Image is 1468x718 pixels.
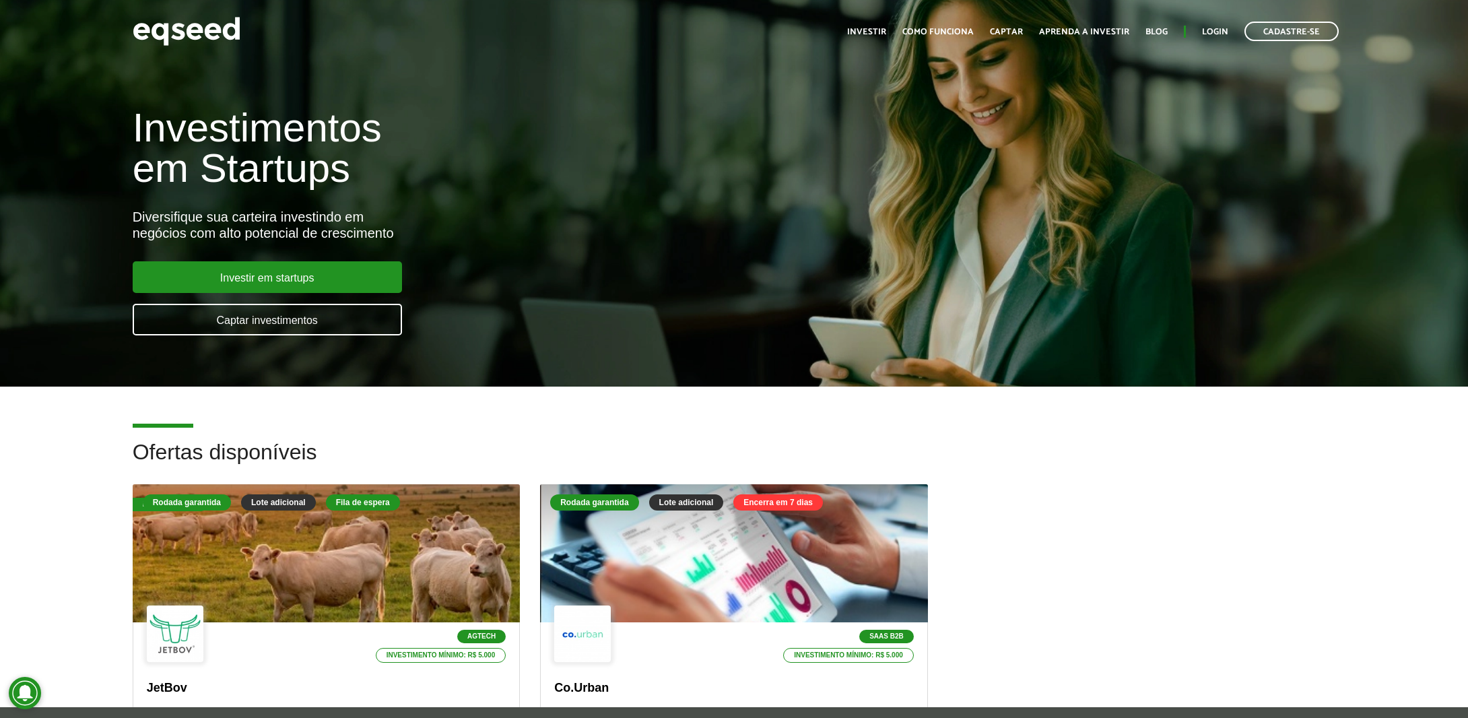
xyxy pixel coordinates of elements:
[147,681,506,696] p: JetBov
[902,28,974,36] a: Como funciona
[376,648,506,663] p: Investimento mínimo: R$ 5.000
[990,28,1023,36] a: Captar
[241,494,316,511] div: Lote adicional
[1145,28,1168,36] a: Blog
[554,681,914,696] p: Co.Urban
[550,494,638,511] div: Rodada garantida
[783,648,914,663] p: Investimento mínimo: R$ 5.000
[326,494,400,511] div: Fila de espera
[1039,28,1129,36] a: Aprenda a investir
[1244,22,1339,41] a: Cadastre-se
[133,209,846,241] div: Diversifique sua carteira investindo em negócios com alto potencial de crescimento
[133,108,846,189] h1: Investimentos em Startups
[143,494,231,511] div: Rodada garantida
[859,630,914,643] p: SaaS B2B
[457,630,506,643] p: Agtech
[1202,28,1228,36] a: Login
[649,494,724,511] div: Lote adicional
[133,304,402,335] a: Captar investimentos
[133,13,240,49] img: EqSeed
[133,498,208,511] div: Fila de espera
[733,494,823,511] div: Encerra em 7 dias
[133,261,402,293] a: Investir em startups
[847,28,886,36] a: Investir
[133,440,1336,484] h2: Ofertas disponíveis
